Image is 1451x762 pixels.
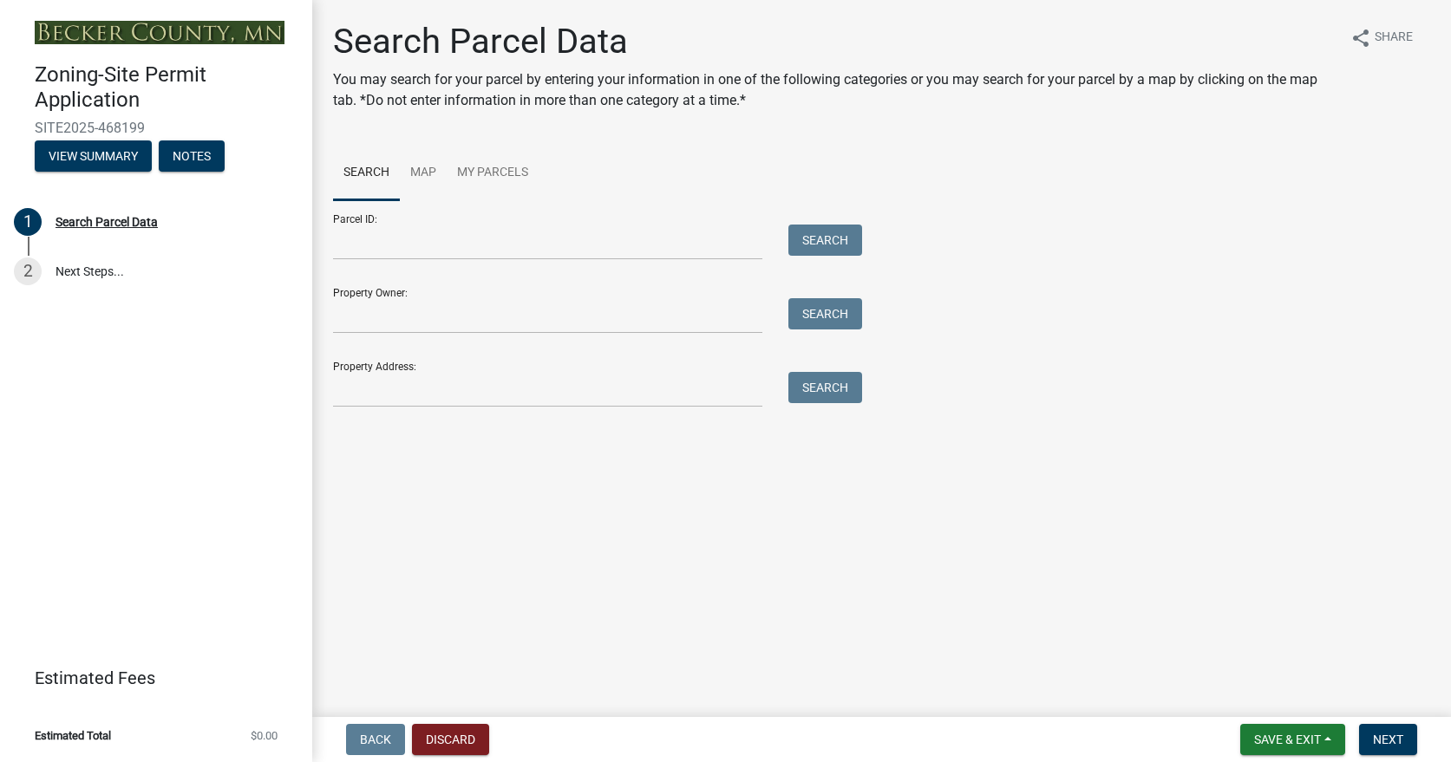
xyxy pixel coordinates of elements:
button: Search [788,372,862,403]
wm-modal-confirm: Notes [159,150,225,164]
h4: Zoning-Site Permit Application [35,62,298,113]
span: $0.00 [251,730,278,741]
button: Notes [159,140,225,172]
button: View Summary [35,140,152,172]
span: SITE2025-468199 [35,120,278,136]
img: Becker County, Minnesota [35,21,284,44]
h1: Search Parcel Data [333,21,1337,62]
button: Search [788,298,862,329]
span: Save & Exit [1254,733,1321,746]
div: 1 [14,208,42,236]
a: Estimated Fees [14,661,284,695]
p: You may search for your parcel by entering your information in one of the following categories or... [333,69,1337,111]
div: 2 [14,257,42,285]
i: share [1350,28,1371,49]
span: Next [1373,733,1403,746]
button: Next [1359,724,1417,755]
button: Save & Exit [1240,724,1345,755]
a: My Parcels [447,146,539,201]
span: Share [1375,28,1413,49]
span: Estimated Total [35,730,111,741]
button: Search [788,225,862,256]
div: Search Parcel Data [56,216,158,228]
button: shareShare [1337,21,1427,55]
a: Map [400,146,447,201]
button: Back [346,724,405,755]
a: Search [333,146,400,201]
button: Discard [412,724,489,755]
wm-modal-confirm: Summary [35,150,152,164]
span: Back [360,733,391,746]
